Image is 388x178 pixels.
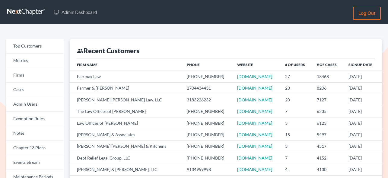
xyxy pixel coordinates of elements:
[280,140,312,152] td: 3
[312,58,344,71] th: # of Cases
[6,68,64,83] a: Firms
[237,74,272,79] a: [DOMAIN_NAME]
[312,106,344,117] td: 6335
[280,164,312,175] td: 4
[237,120,272,126] a: [DOMAIN_NAME]
[70,106,182,117] td: The Law Offices of [PERSON_NAME]
[280,129,312,140] td: 15
[182,82,232,94] td: 2704434431
[280,106,312,117] td: 7
[344,106,382,117] td: [DATE]
[312,117,344,129] td: 6123
[353,7,381,20] a: Log out
[237,97,272,102] a: [DOMAIN_NAME]
[344,71,382,82] td: [DATE]
[232,58,280,71] th: Website
[280,58,312,71] th: # of Users
[237,143,272,149] a: [DOMAIN_NAME]
[70,152,182,164] td: Debt Relief Legal Group, LLC
[344,94,382,106] td: [DATE]
[70,164,182,175] td: [PERSON_NAME] & [PERSON_NAME], LLC
[344,129,382,140] td: [DATE]
[182,129,232,140] td: [PHONE_NUMBER]
[237,109,272,114] a: [DOMAIN_NAME]
[344,82,382,94] td: [DATE]
[237,132,272,137] a: [DOMAIN_NAME]
[280,82,312,94] td: 23
[182,152,232,164] td: [PHONE_NUMBER]
[312,82,344,94] td: 8206
[6,141,64,155] a: Chapter 13 Plans
[237,155,272,160] a: [DOMAIN_NAME]
[182,117,232,129] td: [PHONE_NUMBER]
[70,58,182,71] th: Firm Name
[312,129,344,140] td: 5497
[344,140,382,152] td: [DATE]
[6,126,64,141] a: Notes
[312,94,344,106] td: 7127
[70,140,182,152] td: [PERSON_NAME] [PERSON_NAME] & Kitchens
[70,129,182,140] td: [PERSON_NAME] & Associates
[312,140,344,152] td: 4517
[70,71,182,82] td: Fairmax Law
[237,167,272,172] a: [DOMAIN_NAME]
[6,155,64,170] a: Events Stream
[280,94,312,106] td: 20
[182,106,232,117] td: [PHONE_NUMBER]
[77,48,84,54] i: group
[182,140,232,152] td: [PHONE_NUMBER]
[6,83,64,97] a: Cases
[312,152,344,164] td: 4152
[182,71,232,82] td: [PHONE_NUMBER]
[182,94,232,106] td: 3183226232
[70,82,182,94] td: Farmer & [PERSON_NAME]
[182,164,232,175] td: 9134959998
[344,152,382,164] td: [DATE]
[182,58,232,71] th: Phone
[312,71,344,82] td: 13468
[51,7,100,18] a: Admin Dashboard
[6,97,64,112] a: Admin Users
[280,71,312,82] td: 27
[344,117,382,129] td: [DATE]
[6,112,64,126] a: Exemption Rules
[312,164,344,175] td: 4130
[77,46,139,55] div: Recent Customers
[70,94,182,106] td: [PERSON_NAME] [PERSON_NAME] Law, LLC
[237,85,272,91] a: [DOMAIN_NAME]
[344,164,382,175] td: [DATE]
[6,39,64,54] a: Top Customers
[344,58,382,71] th: Signup Date
[280,152,312,164] td: 7
[280,117,312,129] td: 3
[6,54,64,68] a: Metrics
[70,117,182,129] td: Law Offices of [PERSON_NAME]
